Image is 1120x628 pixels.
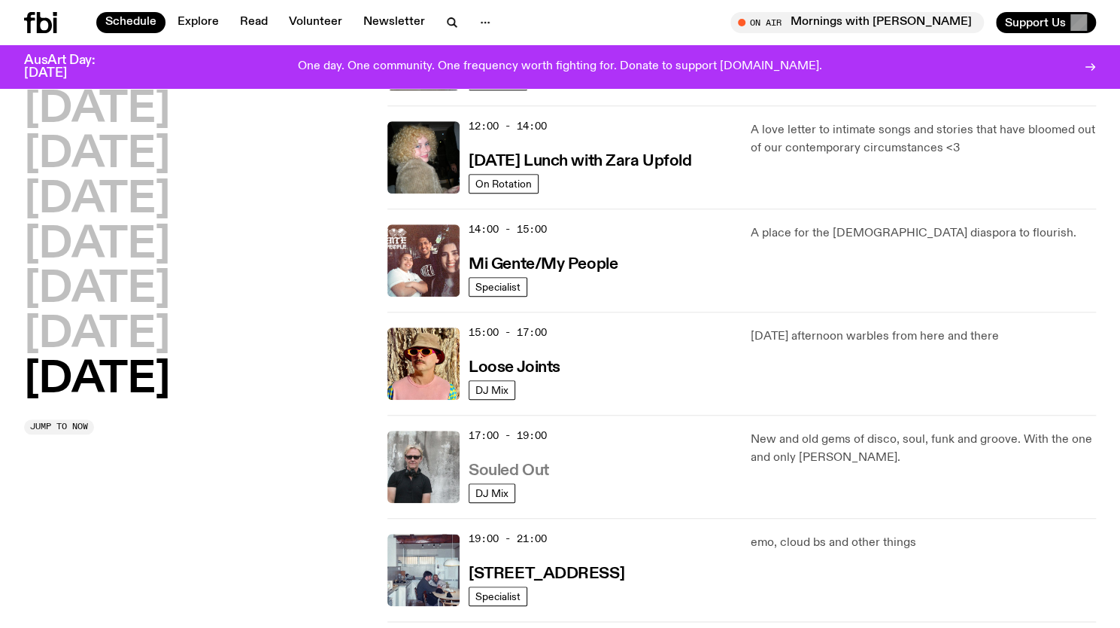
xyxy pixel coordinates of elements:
h3: Souled Out [469,463,549,479]
a: Volunteer [280,12,351,33]
a: Mi Gente/My People [469,254,618,273]
a: Souled Out [469,460,549,479]
button: Jump to now [24,419,94,434]
span: Specialist [475,282,521,293]
a: Specialist [469,587,527,606]
p: A place for the [DEMOGRAPHIC_DATA] diaspora to flourish. [751,224,1096,242]
button: [DATE] [24,179,170,221]
a: Loose Joints [469,357,560,376]
img: A digital camera photo of Zara looking to her right at the camera, smiling. She is wearing a ligh... [387,121,460,194]
a: Explore [168,12,228,33]
span: 14:00 - 15:00 [469,222,547,236]
button: Support Us [996,12,1096,33]
p: New and old gems of disco, soul, funk and groove. With the one and only [PERSON_NAME]. [751,431,1096,467]
button: On AirMornings with [PERSON_NAME] [730,12,984,33]
span: 12:00 - 14:00 [469,119,547,133]
a: [DATE] Lunch with Zara Upfold [469,151,691,169]
span: DJ Mix [475,385,508,396]
img: Tyson stands in front of a paperbark tree wearing orange sunglasses, a suede bucket hat and a pin... [387,328,460,400]
a: [STREET_ADDRESS] [469,563,624,582]
button: [DATE] [24,314,170,356]
img: Pat sits at a dining table with his profile facing the camera. Rhea sits to his left facing the c... [387,534,460,606]
button: [DATE] [24,224,170,267]
a: On Rotation [469,174,539,194]
button: [DATE] [24,89,170,131]
img: Stephen looks directly at the camera, wearing a black tee, black sunglasses and headphones around... [387,431,460,503]
a: Newsletter [354,12,434,33]
span: On Rotation [475,178,532,190]
a: Read [231,12,277,33]
h3: [DATE] Lunch with Zara Upfold [469,154,691,169]
p: emo, cloud bs and other things [751,534,1096,552]
span: 19:00 - 21:00 [469,532,547,546]
span: 15:00 - 17:00 [469,325,547,340]
h3: [STREET_ADDRESS] [469,566,624,582]
span: Specialist [475,591,521,602]
p: A love letter to intimate songs and stories that have bloomed out of our contemporary circumstanc... [751,121,1096,157]
button: [DATE] [24,134,170,176]
h3: Mi Gente/My People [469,257,618,273]
button: [DATE] [24,359,170,401]
a: Specialist [469,277,527,297]
h3: AusArt Day: [DATE] [24,54,120,80]
a: Schedule [96,12,165,33]
span: DJ Mix [475,488,508,499]
button: [DATE] [24,269,170,311]
a: DJ Mix [469,483,515,503]
span: 17:00 - 19:00 [469,428,547,443]
span: Jump to now [30,422,88,431]
p: [DATE] afternoon warbles from here and there [751,328,1096,346]
p: One day. One community. One frequency worth fighting for. Donate to support [DOMAIN_NAME]. [298,60,822,74]
h3: Loose Joints [469,360,560,376]
span: Support Us [1005,16,1066,29]
a: DJ Mix [469,380,515,400]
